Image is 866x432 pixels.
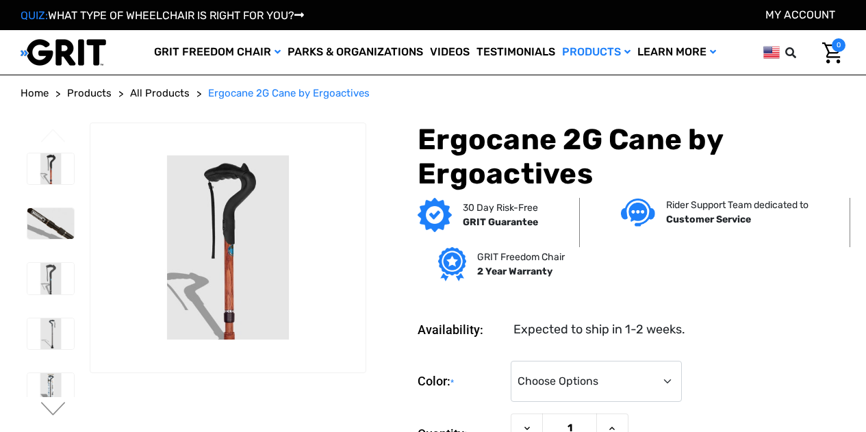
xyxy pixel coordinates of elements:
label: Color: [418,361,504,403]
a: Testimonials [473,30,559,75]
a: All Products [130,86,190,101]
img: Customer service [621,199,655,227]
input: Search [791,38,812,67]
span: Products [67,87,112,99]
img: Ergocane 2G Cane by Ergoactives [27,208,74,239]
a: Ergocane 2G Cane by Ergoactives [208,86,370,101]
img: Ergocane 2G Cane by Ergoactives [27,373,74,404]
strong: GRIT Guarantee [463,216,538,228]
a: Home [21,86,49,101]
img: Ergocane 2G Cane by Ergoactives [27,263,74,294]
a: Parks & Organizations [284,30,426,75]
a: Account [765,8,835,21]
dt: Availability: [418,320,504,339]
a: Products [559,30,634,75]
a: Cart with 0 items [812,38,845,67]
a: QUIZ:WHAT TYPE OF WHEELCHAIR IS RIGHT FOR YOU? [21,9,304,22]
p: GRIT Freedom Chair [477,250,565,264]
a: GRIT Freedom Chair [151,30,284,75]
a: Products [67,86,112,101]
img: GRIT Guarantee [418,198,452,232]
h1: Ergocane 2G Cane by Ergoactives [418,123,845,192]
span: QUIZ: [21,9,48,22]
a: Videos [426,30,473,75]
span: All Products [130,87,190,99]
strong: 2 Year Warranty [477,266,552,277]
p: Rider Support Team dedicated to [666,198,808,212]
img: Grit freedom [438,247,466,281]
p: 30 Day Risk-Free [463,201,538,215]
span: 0 [832,38,845,52]
span: Home [21,87,49,99]
button: Go to slide 2 of 3 [39,402,68,418]
img: Ergocane 2G Cane by Ergoactives [90,155,366,339]
a: Learn More [634,30,719,75]
strong: Customer Service [666,214,751,225]
span: Ergocane 2G Cane by Ergoactives [208,87,370,99]
dd: Expected to ship in 1-2 weeks. [513,320,685,339]
nav: Breadcrumb [21,86,845,101]
img: GRIT All-Terrain Wheelchair and Mobility Equipment [21,38,106,66]
img: Ergocane 2G Cane by Ergoactives [27,318,74,349]
img: Ergocane 2G Cane by Ergoactives [27,153,74,184]
img: us.png [763,44,780,61]
button: Go to slide 3 of 3 [39,129,68,145]
img: Cart [822,42,842,64]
